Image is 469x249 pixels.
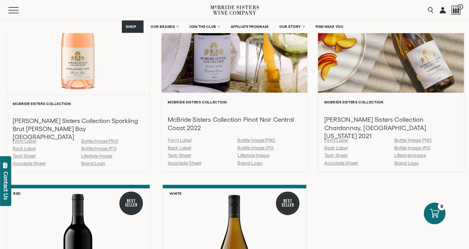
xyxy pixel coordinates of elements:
[13,161,46,166] a: Accolade Sheet
[238,152,269,158] a: Lifestyle Image
[168,145,191,150] a: Back Label
[13,153,36,159] a: Tech Sheet
[324,160,357,165] a: Accolade Sheet
[81,153,112,159] a: Lifestyle Image
[8,7,31,13] button: Mobile Menu Trigger
[13,191,21,195] h6: Red
[168,152,191,158] a: Tech Sheet
[170,191,182,195] h6: White
[275,20,308,33] a: OUR STORY
[168,138,192,143] a: Front Label
[122,20,144,33] a: SHOP
[316,24,343,29] span: FIND NEAR YOU
[394,152,426,158] a: Lifestyle Image
[324,115,458,140] h3: [PERSON_NAME] Sisters Collection Chardonnay, [GEOGRAPHIC_DATA][US_STATE] 2021
[126,24,136,29] span: SHOP
[13,138,36,144] a: Front Label
[13,102,144,106] h6: McBride Sisters Collection
[394,145,430,150] a: Bottle Image JPG
[189,24,216,29] span: JOIN THE CLUB
[238,145,274,150] a: Bottle Image JPG
[394,138,432,143] a: Bottle Image PNG
[13,146,36,151] a: Back Label
[168,160,201,165] a: Accolade Sheet
[324,138,348,143] a: Front Label
[81,161,105,166] a: Brand Logo
[81,138,118,144] a: Bottle Image PNG
[81,146,117,151] a: Bottle Image JPG
[238,138,276,143] a: Bottle Image PNG
[312,20,347,33] a: FIND NEAR YOU
[324,152,347,158] a: Tech Sheet
[168,100,301,104] h6: McBride Sisters Collection
[151,24,175,29] span: OUR BRANDS
[3,172,9,200] div: Contact Us
[168,115,301,132] h3: McBride Sisters Collection Pinot Noir Central Coast 2022
[279,24,301,29] span: OUR STORY
[231,24,268,29] span: AFFILIATE PROGRAM
[185,20,223,33] a: JOIN THE CLUB
[438,203,445,210] div: 0
[227,20,272,33] a: AFFILIATE PROGRAM
[147,20,182,33] a: OUR BRANDS
[13,117,144,141] h3: [PERSON_NAME] Sisters Collection Sparkling Brut [PERSON_NAME] Bay [GEOGRAPHIC_DATA]
[324,100,458,104] h6: McBride Sisters Collection
[324,145,347,150] a: Back Label
[394,160,419,165] a: Brand Logo
[458,4,463,10] span: 0
[238,160,263,165] a: Brand Logo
